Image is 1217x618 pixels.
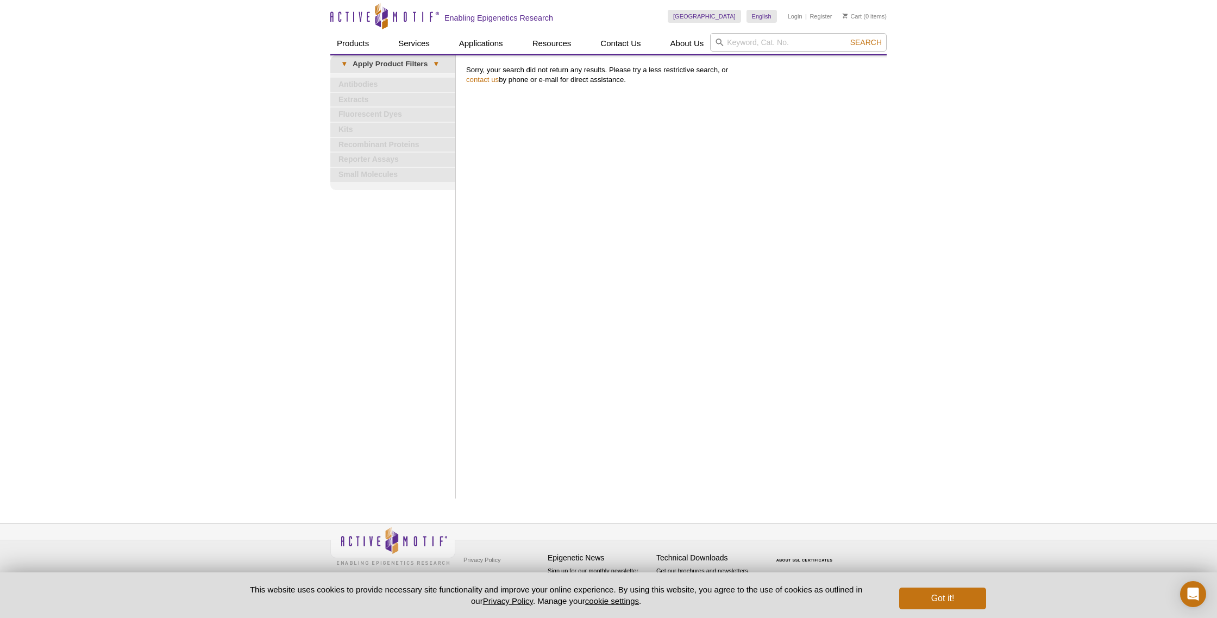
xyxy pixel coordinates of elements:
[392,33,436,54] a: Services
[466,75,499,84] a: contact us
[483,596,533,606] a: Privacy Policy
[526,33,578,54] a: Resources
[466,65,881,85] p: Sorry, your search did not return any results. Please try a less restrictive search, or by phone ...
[1180,581,1206,607] div: Open Intercom Messenger
[330,168,455,182] a: Small Molecules
[843,13,848,18] img: Your Cart
[453,33,510,54] a: Applications
[548,566,651,603] p: Sign up for our monthly newsletter highlighting recent publications in the field of epigenetics.
[330,524,455,567] img: Active Motif,
[810,12,832,20] a: Register
[330,55,455,73] a: ▾Apply Product Filters▾
[805,10,807,23] li: |
[594,33,647,54] a: Contact Us
[776,558,833,562] a: ABOUT SSL CERTIFICATES
[330,93,455,107] a: Extracts
[548,553,651,563] h4: Epigenetic News
[656,553,760,563] h4: Technical Downloads
[746,10,777,23] a: English
[336,59,353,69] span: ▾
[664,33,711,54] a: About Us
[330,78,455,92] a: Antibodies
[850,38,882,47] span: Search
[330,123,455,137] a: Kits
[843,12,862,20] a: Cart
[585,596,639,606] button: cookie settings
[843,10,887,23] li: (0 items)
[461,568,518,584] a: Terms & Conditions
[765,543,846,566] table: Click to Verify - This site chose Symantec SSL for secure e-commerce and confidential communicati...
[899,588,986,609] button: Got it!
[231,584,881,607] p: This website uses cookies to provide necessary site functionality and improve your online experie...
[330,33,375,54] a: Products
[444,13,553,23] h2: Enabling Epigenetics Research
[710,33,887,52] input: Keyword, Cat. No.
[788,12,802,20] a: Login
[330,153,455,167] a: Reporter Assays
[330,108,455,122] a: Fluorescent Dyes
[668,10,741,23] a: [GEOGRAPHIC_DATA]
[461,552,503,568] a: Privacy Policy
[428,59,444,69] span: ▾
[330,138,455,152] a: Recombinant Proteins
[847,37,885,47] button: Search
[656,566,760,594] p: Get our brochures and newsletters, or request them by mail.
